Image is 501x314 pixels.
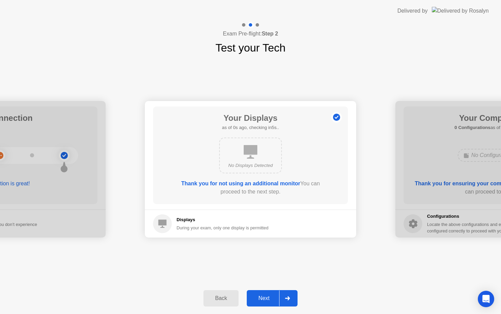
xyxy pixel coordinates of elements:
[177,216,269,223] h5: Displays
[249,295,279,301] div: Next
[222,124,279,131] h5: as of 0s ago, checking in5s..
[172,180,329,196] div: You can proceed to the next step.
[247,290,298,306] button: Next
[206,295,237,301] div: Back
[181,181,300,186] b: Thank you for not using an additional monitor
[397,7,428,15] div: Delivered by
[223,30,278,38] h4: Exam Pre-flight:
[225,162,276,169] div: No Displays Detected
[203,290,239,306] button: Back
[222,112,279,124] h1: Your Displays
[478,291,494,307] div: Open Intercom Messenger
[177,225,269,231] div: During your exam, only one display is permitted
[215,40,286,56] h1: Test your Tech
[432,7,489,15] img: Delivered by Rosalyn
[262,31,278,37] b: Step 2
